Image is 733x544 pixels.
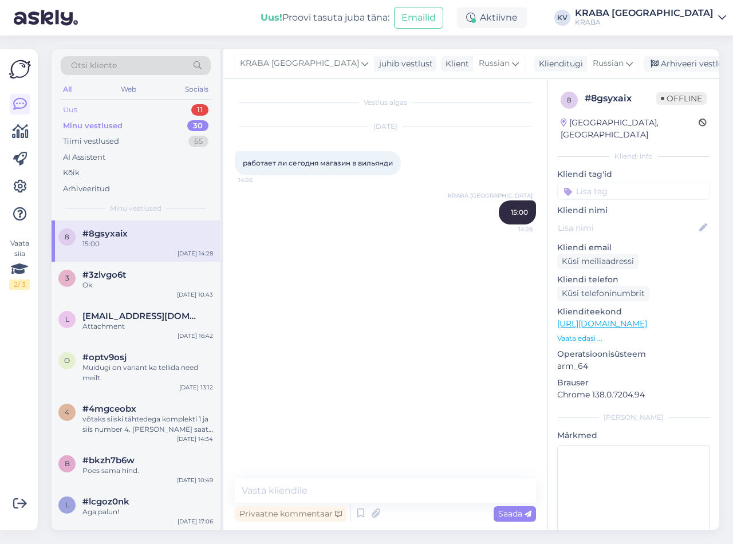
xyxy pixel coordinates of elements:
[65,408,69,416] span: 4
[82,362,213,383] div: Muidugi on variant ka tellida need meilt.
[82,280,213,290] div: Ok
[448,191,533,200] span: KRABA [GEOGRAPHIC_DATA]
[9,238,30,290] div: Vaata siia
[656,92,707,105] span: Offline
[243,159,393,167] span: работает ли сегодня магазин в вильянди
[575,9,726,27] a: KRABA [GEOGRAPHIC_DATA]KRABA
[557,151,710,161] div: Kliendi info
[110,203,161,214] span: Minu vestlused
[178,249,213,258] div: [DATE] 14:28
[82,321,213,332] div: Attachment
[183,82,211,97] div: Socials
[235,121,536,132] div: [DATE]
[261,12,282,23] b: Uus!
[177,435,213,443] div: [DATE] 14:34
[457,7,527,28] div: Aktiivne
[490,225,533,234] span: 14:28
[557,389,710,401] p: Chrome 138.0.7204.94
[177,476,213,484] div: [DATE] 10:49
[534,58,583,70] div: Klienditugi
[557,183,710,200] input: Lisa tag
[82,239,213,249] div: 15:00
[82,507,213,517] div: Aga palun!
[557,333,710,344] p: Vaata edasi ...
[179,383,213,392] div: [DATE] 13:12
[188,136,208,147] div: 65
[479,57,510,70] span: Russian
[558,222,697,234] input: Lisa nimi
[82,311,202,321] span: liinake125@gmail.com
[261,11,389,25] div: Proovi tasuta juba täna:
[575,18,714,27] div: KRABA
[557,274,710,286] p: Kliendi telefon
[65,459,70,468] span: b
[557,360,710,372] p: arm_64
[82,352,127,362] span: #optv9osj
[394,7,443,29] button: Emailid
[557,168,710,180] p: Kliendi tag'id
[557,377,710,389] p: Brauser
[65,500,69,509] span: l
[63,136,119,147] div: Tiimi vestlused
[557,204,710,216] p: Kliendi nimi
[82,496,129,507] span: #lcgoz0nk
[63,152,105,163] div: AI Assistent
[557,412,710,423] div: [PERSON_NAME]
[119,82,139,97] div: Web
[235,97,536,108] div: Vestlus algas
[178,332,213,340] div: [DATE] 16:42
[557,348,710,360] p: Operatsioonisüsteem
[63,183,110,195] div: Arhiveeritud
[567,96,572,104] span: 8
[593,57,624,70] span: Russian
[498,508,531,519] span: Saada
[82,414,213,435] div: võtaks siiski tähtedega komplekti 1 ja siis number 4. [PERSON_NAME] saata [EMAIL_ADDRESS][DOMAIN_...
[82,404,136,414] span: #4mgceobx
[64,356,70,365] span: o
[65,274,69,282] span: 3
[61,82,74,97] div: All
[82,455,135,466] span: #bkzh7b6w
[557,306,710,318] p: Klienditeekond
[375,58,433,70] div: juhib vestlust
[240,57,359,70] span: KRABA [GEOGRAPHIC_DATA]
[557,242,710,254] p: Kliendi email
[82,466,213,476] div: Poes sama hind.
[63,120,123,132] div: Minu vestlused
[557,254,639,269] div: Küsi meiliaadressi
[191,104,208,116] div: 11
[9,58,31,80] img: Askly Logo
[238,176,281,184] span: 14:26
[554,10,570,26] div: KV
[561,117,699,141] div: [GEOGRAPHIC_DATA], [GEOGRAPHIC_DATA]
[585,92,656,105] div: # 8gsyxaix
[65,232,69,241] span: 8
[187,120,208,132] div: 30
[63,104,77,116] div: Uus
[575,9,714,18] div: KRABA [GEOGRAPHIC_DATA]
[557,318,647,329] a: [URL][DOMAIN_NAME]
[71,60,117,72] span: Otsi kliente
[65,315,69,324] span: l
[177,290,213,299] div: [DATE] 10:43
[9,279,30,290] div: 2 / 3
[82,270,126,280] span: #3zlvgo6t
[557,429,710,441] p: Märkmed
[63,167,80,179] div: Kõik
[557,286,649,301] div: Küsi telefoninumbrit
[644,56,732,72] div: Arhiveeri vestlus
[178,517,213,526] div: [DATE] 17:06
[441,58,469,70] div: Klient
[511,208,528,216] span: 15:00
[82,228,128,239] span: #8gsyxaix
[235,506,346,522] div: Privaatne kommentaar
